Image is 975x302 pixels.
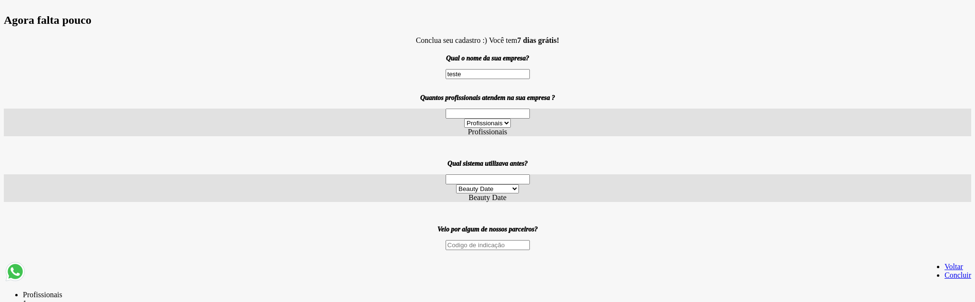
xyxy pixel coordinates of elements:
[446,240,530,250] input: Codigo de indicação
[4,55,971,62] p: Qual o nome da sua empresa?
[468,193,507,201] label: Beauty Date
[945,271,971,279] a: Concluir
[517,36,559,44] b: 7 dias grátis!
[4,226,971,233] p: Veio por algum de nossos parceiros?
[945,262,963,271] a: Voltar
[468,128,507,136] label: Profissionais
[23,291,225,299] li: Profissionais
[446,69,530,79] input: Nome da sua empresa
[4,94,971,102] p: Quantos profissionais atendem na sua empresa ?
[925,262,971,280] ul: Pagination
[4,260,27,283] img: whatsapp.png
[4,14,971,27] h1: Agora falta pouco
[4,160,971,168] p: Qual sistema utilizava antes?
[4,36,971,45] p: Conclua seu cadastro :) Você tem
